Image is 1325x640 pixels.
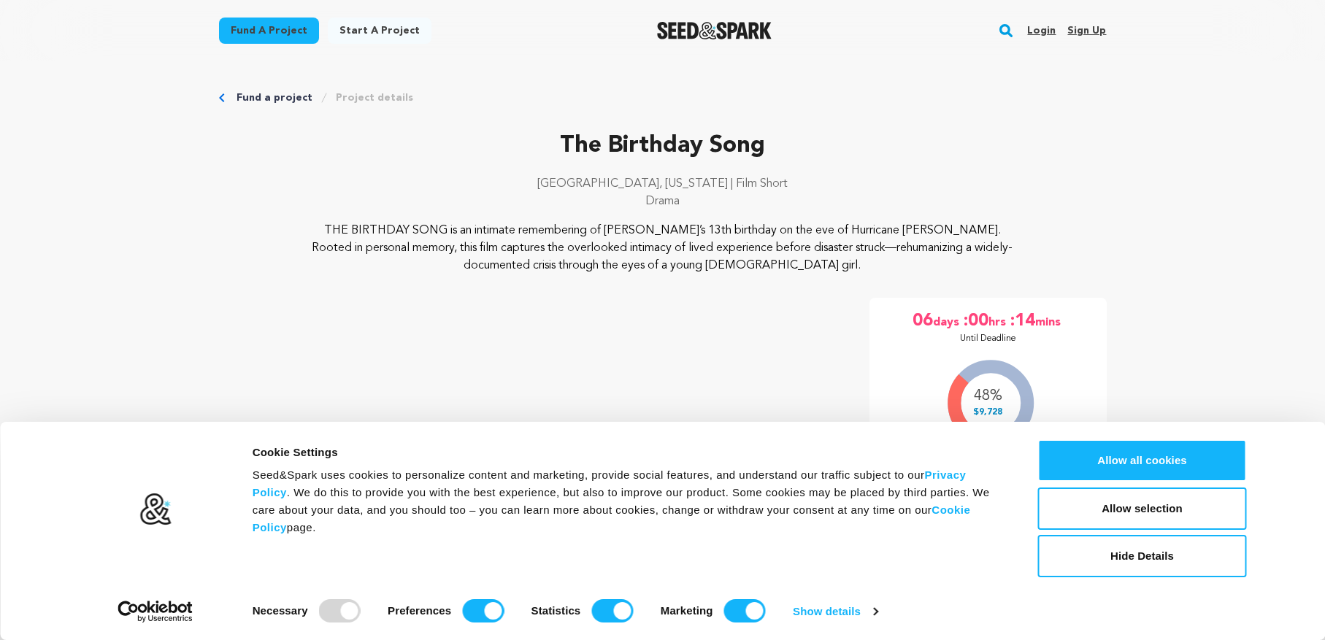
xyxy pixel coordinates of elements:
[253,444,1005,461] div: Cookie Settings
[933,309,962,333] span: days
[657,22,772,39] a: Seed&Spark Homepage
[219,193,1107,210] p: Drama
[219,128,1107,163] p: The Birthday Song
[219,175,1107,193] p: [GEOGRAPHIC_DATA], [US_STATE] | Film Short
[1035,309,1064,333] span: mins
[388,604,451,617] strong: Preferences
[960,333,1016,344] p: Until Deadline
[1038,535,1247,577] button: Hide Details
[531,604,581,617] strong: Statistics
[328,18,431,44] a: Start a project
[1067,19,1106,42] a: Sign up
[219,18,319,44] a: Fund a project
[1038,439,1247,482] button: Allow all cookies
[336,90,413,105] a: Project details
[657,22,772,39] img: Seed&Spark Logo Dark Mode
[988,309,1009,333] span: hrs
[962,309,988,333] span: :00
[1009,309,1035,333] span: :14
[661,604,713,617] strong: Marketing
[1038,487,1247,530] button: Allow selection
[793,601,877,622] a: Show details
[913,309,933,333] span: 06
[307,222,1018,274] p: THE BIRTHDAY SONG is an intimate remembering of [PERSON_NAME]’s 13th birthday on the eve of Hurri...
[253,466,1005,536] div: Seed&Spark uses cookies to personalize content and marketing, provide social features, and unders...
[237,90,312,105] a: Fund a project
[219,90,1107,105] div: Breadcrumb
[253,604,308,617] strong: Necessary
[1027,19,1056,42] a: Login
[91,601,219,622] a: Usercentrics Cookiebot - opens in a new window
[139,493,172,526] img: logo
